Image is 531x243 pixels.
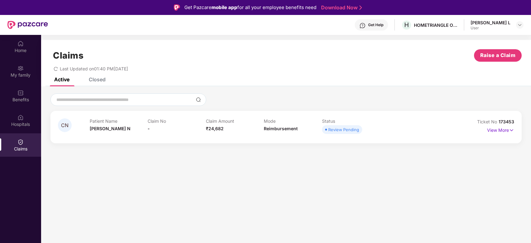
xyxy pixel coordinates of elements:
span: 173453 [499,119,514,124]
span: redo [54,66,58,71]
img: svg+xml;base64,PHN2ZyBpZD0iSG9zcGl0YWxzIiB4bWxucz0iaHR0cDovL3d3dy53My5vcmcvMjAwMC9zdmciIHdpZHRoPS... [17,114,24,121]
span: Ticket No [477,119,499,124]
span: - [148,126,150,131]
span: ₹24,682 [206,126,224,131]
p: Claim No [148,118,206,124]
img: svg+xml;base64,PHN2ZyBpZD0iSGVscC0zMngzMiIgeG1sbnM9Imh0dHA6Ly93d3cudzMub3JnLzIwMDAvc3ZnIiB3aWR0aD... [359,22,366,29]
span: Last Updated on 01:40 PM[DATE] [60,66,128,71]
strong: mobile app [211,4,237,10]
img: svg+xml;base64,PHN2ZyB4bWxucz0iaHR0cDovL3d3dy53My5vcmcvMjAwMC9zdmciIHdpZHRoPSIxNyIgaGVpZ2h0PSIxNy... [509,127,514,134]
div: Closed [89,76,106,83]
div: HOMETRIANGLE ONLINE SERVICES PRIVATE LIMITED [414,22,458,28]
div: Active [54,76,69,83]
p: Status [322,118,380,124]
span: [PERSON_NAME] N [90,126,130,131]
p: Claim Amount [206,118,264,124]
img: svg+xml;base64,PHN2ZyBpZD0iSG9tZSIgeG1sbnM9Imh0dHA6Ly93d3cudzMub3JnLzIwMDAvc3ZnIiB3aWR0aD0iMjAiIG... [17,40,24,47]
img: svg+xml;base64,PHN2ZyBpZD0iU2VhcmNoLTMyeDMyIiB4bWxucz0iaHR0cDovL3d3dy53My5vcmcvMjAwMC9zdmciIHdpZH... [196,97,201,102]
div: [PERSON_NAME] L [471,20,510,26]
div: Get Help [368,22,383,27]
p: View More [487,125,514,134]
a: Download Now [321,4,360,11]
span: Reimbursement [264,126,298,131]
span: H [404,21,409,29]
p: Mode [264,118,322,124]
span: Raise a Claim [480,51,516,59]
button: Raise a Claim [474,49,522,62]
img: svg+xml;base64,PHN2ZyBpZD0iQ2xhaW0iIHhtbG5zPSJodHRwOi8vd3d3LnczLm9yZy8yMDAwL3N2ZyIgd2lkdGg9IjIwIi... [17,139,24,145]
img: svg+xml;base64,PHN2ZyB3aWR0aD0iMjAiIGhlaWdodD0iMjAiIHZpZXdCb3g9IjAgMCAyMCAyMCIgZmlsbD0ibm9uZSIgeG... [17,65,24,71]
div: User [471,26,510,31]
img: Logo [174,4,180,11]
img: New Pazcare Logo [7,21,48,29]
img: Stroke [359,4,362,11]
img: svg+xml;base64,PHN2ZyBpZD0iQmVuZWZpdHMiIHhtbG5zPSJodHRwOi8vd3d3LnczLm9yZy8yMDAwL3N2ZyIgd2lkdGg9Ij... [17,90,24,96]
p: Patient Name [90,118,148,124]
h1: Claims [53,50,83,61]
span: CN [61,123,69,128]
div: Review Pending [328,126,359,133]
div: Get Pazcare for all your employee benefits need [184,4,316,11]
img: svg+xml;base64,PHN2ZyBpZD0iRHJvcGRvd24tMzJ4MzIiIHhtbG5zPSJodHRwOi8vd3d3LnczLm9yZy8yMDAwL3N2ZyIgd2... [517,22,522,27]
